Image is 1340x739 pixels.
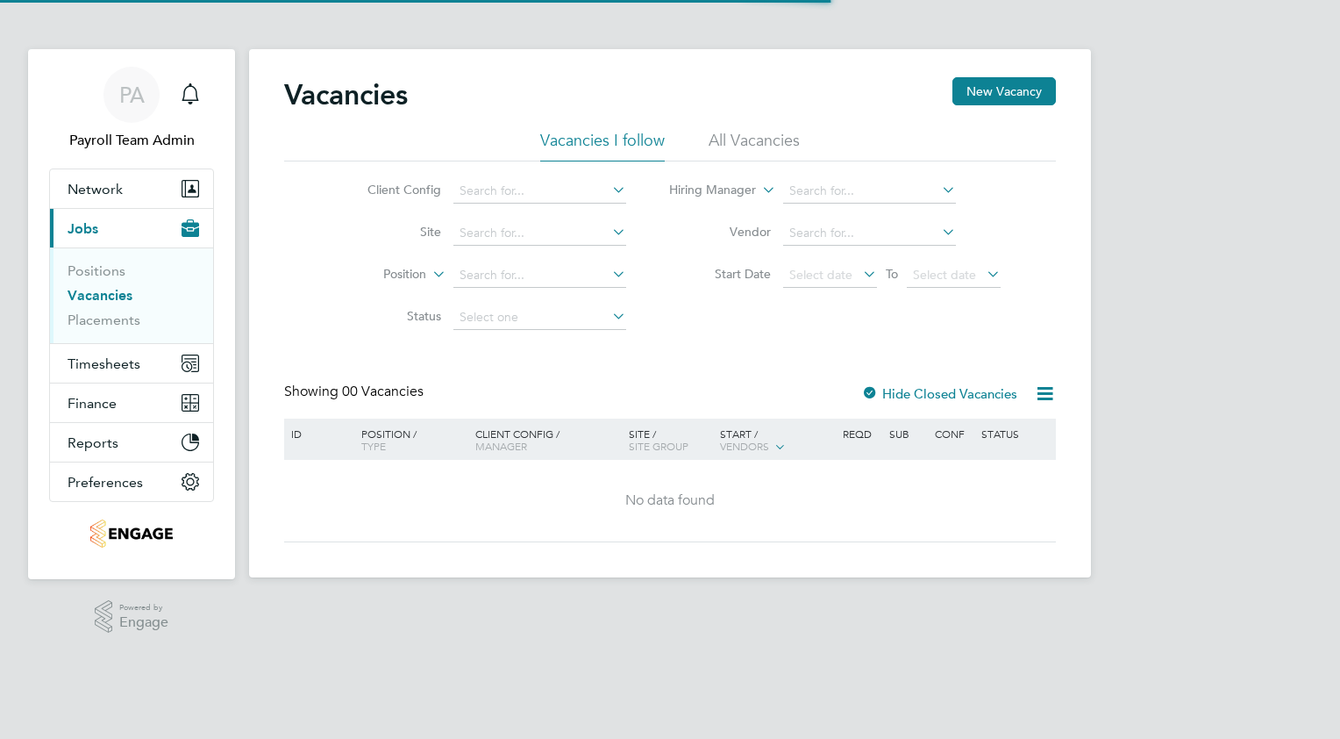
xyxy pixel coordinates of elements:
div: Jobs [50,248,213,343]
div: Conf [930,419,976,448]
span: Vendors [720,439,769,453]
button: New Vacancy [952,77,1056,105]
div: Position / [348,419,471,461]
span: 00 Vacancies [342,383,424,400]
div: Status [977,419,1053,448]
a: Powered byEngage [95,600,169,634]
input: Search for... [453,263,626,288]
label: Site [340,224,441,240]
a: Placements [68,312,140,328]
label: Hide Closed Vacancies [861,385,1017,402]
span: Powered by [119,600,168,615]
li: Vacancies I follow [540,130,665,161]
a: PAPayroll Team Admin [49,67,214,151]
img: pretiumresourcing-logo-retina.png [90,520,172,548]
h2: Vacancies [284,77,408,112]
input: Search for... [783,179,956,204]
a: Go to home page [49,520,214,548]
label: Client Config [340,182,441,197]
span: Site Group [629,439,688,453]
div: Site / [624,419,716,461]
label: Status [340,308,441,324]
span: Network [68,181,123,197]
span: Select date [913,267,976,283]
li: All Vacancies [709,130,800,161]
button: Timesheets [50,344,213,383]
div: Reqd [838,419,884,448]
div: Showing [284,383,427,401]
span: Jobs [68,220,98,237]
input: Select one [453,305,626,330]
span: Type [361,439,386,453]
label: Position [325,266,426,283]
button: Network [50,169,213,208]
label: Start Date [670,266,771,282]
span: Manager [475,439,527,453]
label: Vendor [670,224,771,240]
span: Timesheets [68,355,140,372]
div: ID [287,419,348,448]
span: To [880,262,903,285]
input: Search for... [453,179,626,204]
span: PA [119,83,145,106]
a: Vacancies [68,287,132,304]
span: Preferences [68,474,143,491]
span: Reports [68,434,118,451]
button: Jobs [50,209,213,248]
button: Preferences [50,463,213,501]
span: Payroll Team Admin [49,130,214,151]
input: Search for... [783,221,956,246]
button: Finance [50,384,213,422]
div: Client Config / [471,419,624,461]
div: Sub [885,419,930,448]
div: No data found [287,491,1053,510]
input: Search for... [453,221,626,246]
span: Finance [68,395,117,412]
label: Hiring Manager [655,182,756,199]
div: Start / [716,419,838,463]
nav: Main navigation [28,49,235,579]
button: Reports [50,423,213,462]
span: Select date [789,267,852,283]
a: Positions [68,262,125,279]
span: Engage [119,615,168,630]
